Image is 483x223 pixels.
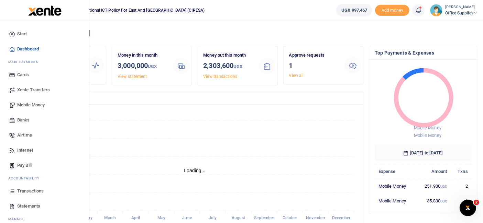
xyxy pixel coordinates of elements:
[203,74,237,79] a: View transactions
[430,4,477,16] a: profile-user [PERSON_NAME] Office Supplies
[131,216,140,221] tspan: April
[203,52,253,59] p: Money out this month
[375,164,416,179] th: Expense
[6,128,84,143] a: Airtime
[12,59,39,64] span: ake Payments
[375,7,409,12] a: Add money
[306,216,326,221] tspan: November
[414,133,441,138] span: Mobile Money
[451,194,472,208] td: 1
[184,168,206,173] text: Loading...
[203,60,253,72] h3: 2,303,600
[6,199,84,214] a: Statements
[17,102,45,108] span: Mobile Money
[28,8,62,13] a: logo-small logo-large logo-large
[6,67,84,82] a: Cards
[375,5,409,16] span: Add money
[118,60,167,72] h3: 3,000,000
[375,49,472,57] h4: Top Payments & Expenses
[474,200,479,205] span: 2
[6,42,84,57] a: Dashboard
[460,200,476,216] iframe: Intercom live chat
[12,216,24,222] span: anage
[416,164,451,179] th: Amount
[445,10,477,16] span: Office Supplies
[375,5,409,16] li: Toup your wallet
[416,194,451,208] td: 35,800
[341,7,367,14] span: UGX 997,467
[17,147,33,154] span: Internet
[414,125,441,130] span: Mobile Money
[17,132,32,139] span: Airtime
[416,179,451,194] td: 251,900
[440,199,447,203] small: UGX
[6,113,84,128] a: Banks
[233,64,242,69] small: UGX
[289,52,339,59] p: Approve requests
[375,145,472,161] h6: [DATE] to [DATE]
[17,203,40,210] span: Statements
[6,158,84,173] a: Pay Bill
[6,173,84,184] li: Ac
[6,184,84,199] a: Transactions
[17,188,44,195] span: Transactions
[17,31,27,37] span: Start
[451,179,472,194] td: 2
[332,216,351,221] tspan: December
[104,216,116,221] tspan: March
[445,4,477,10] small: [PERSON_NAME]
[17,86,50,93] span: Xente Transfers
[157,216,165,221] tspan: May
[17,117,30,124] span: Banks
[28,5,62,16] img: logo-large
[118,74,147,79] a: View statement
[333,4,375,16] li: Wallet ballance
[289,73,304,78] a: View all
[17,71,29,78] span: Cards
[26,30,477,37] h4: Hello [PERSON_NAME]
[6,57,84,67] li: M
[17,46,39,52] span: Dashboard
[6,143,84,158] a: Internet
[76,216,92,221] tspan: February
[148,64,157,69] small: UGX
[13,176,40,181] span: countability
[336,4,372,16] a: UGX 997,467
[430,4,442,16] img: profile-user
[289,60,339,71] h3: 1
[118,52,167,59] p: Money in this month
[41,7,207,13] span: Collaboration on International ICT Policy For East and [GEOGRAPHIC_DATA] (CIPESA)
[440,185,447,188] small: UGX
[375,194,416,208] td: Mobile Money
[375,179,416,194] td: Mobile Money
[6,26,84,42] a: Start
[32,94,358,102] h4: Transactions Overview
[451,164,472,179] th: Txns
[17,162,32,169] span: Pay Bill
[6,97,84,113] a: Mobile Money
[6,82,84,97] a: Xente Transfers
